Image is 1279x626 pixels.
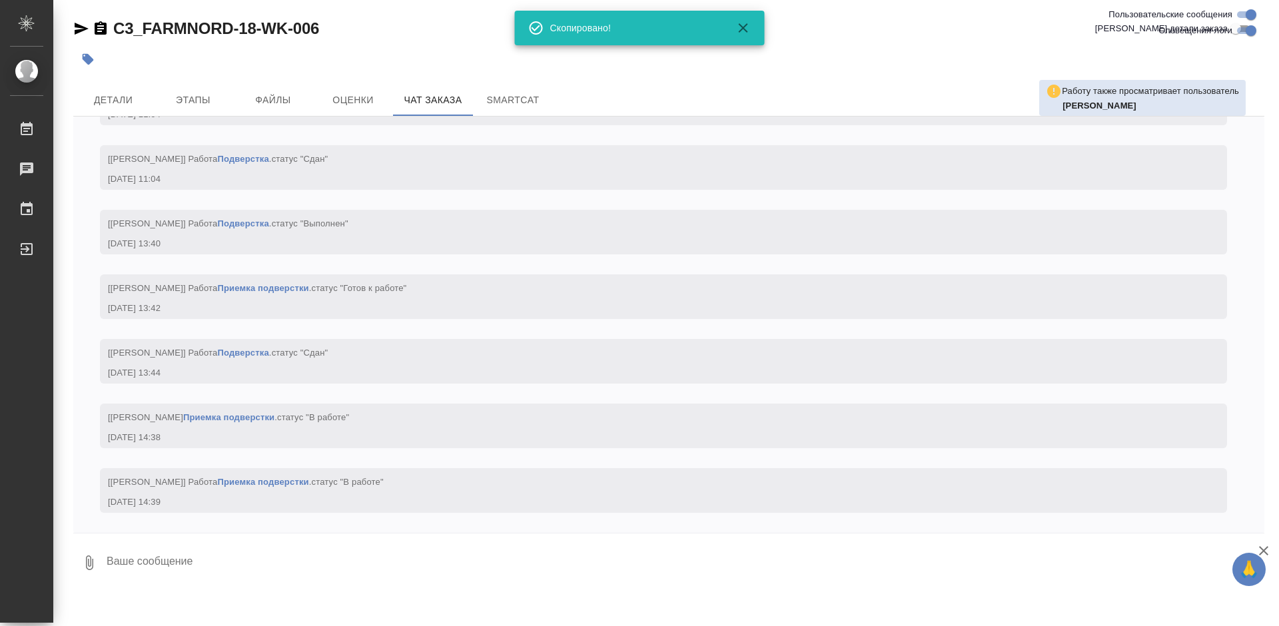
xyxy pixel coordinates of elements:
[217,477,308,487] a: Приемка подверстки
[312,283,407,293] span: статус "Готов к работе"
[481,92,545,109] span: SmartCat
[108,366,1180,380] div: [DATE] 13:44
[312,477,384,487] span: статус "В работе"
[108,154,328,164] span: [[PERSON_NAME]] Работа .
[108,477,384,487] span: [[PERSON_NAME]] Работа .
[550,21,717,35] div: Скопировано!
[217,154,268,164] a: Подверстка
[183,412,274,422] a: Приемка подверстки
[108,431,1180,444] div: [DATE] 14:38
[727,20,759,36] button: Закрыть
[241,92,305,109] span: Файлы
[93,21,109,37] button: Скопировать ссылку
[272,218,348,228] span: статус "Выполнен"
[113,19,319,37] a: C3_FARMNORD-18-WK-006
[108,218,348,228] span: [[PERSON_NAME]] Работа .
[1095,22,1228,35] span: [PERSON_NAME] детали заказа
[108,348,328,358] span: [[PERSON_NAME]] Работа .
[272,348,328,358] span: статус "Сдан"
[108,283,406,293] span: [[PERSON_NAME]] Работа .
[1158,24,1232,37] span: Оповещения-логи
[108,412,349,422] span: [[PERSON_NAME] .
[108,302,1180,315] div: [DATE] 13:42
[1232,553,1266,586] button: 🙏
[73,45,103,74] button: Добавить тэг
[217,348,268,358] a: Подверстка
[272,154,328,164] span: статус "Сдан"
[217,283,308,293] a: Приемка подверстки
[73,21,89,37] button: Скопировать ссылку для ЯМессенджера
[108,172,1180,186] div: [DATE] 11:04
[401,92,465,109] span: Чат заказа
[161,92,225,109] span: Этапы
[1238,555,1260,583] span: 🙏
[108,495,1180,509] div: [DATE] 14:39
[108,237,1180,250] div: [DATE] 13:40
[277,412,349,422] span: статус "В работе"
[321,92,385,109] span: Оценки
[217,218,268,228] a: Подверстка
[81,92,145,109] span: Детали
[1108,8,1232,21] span: Пользовательские сообщения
